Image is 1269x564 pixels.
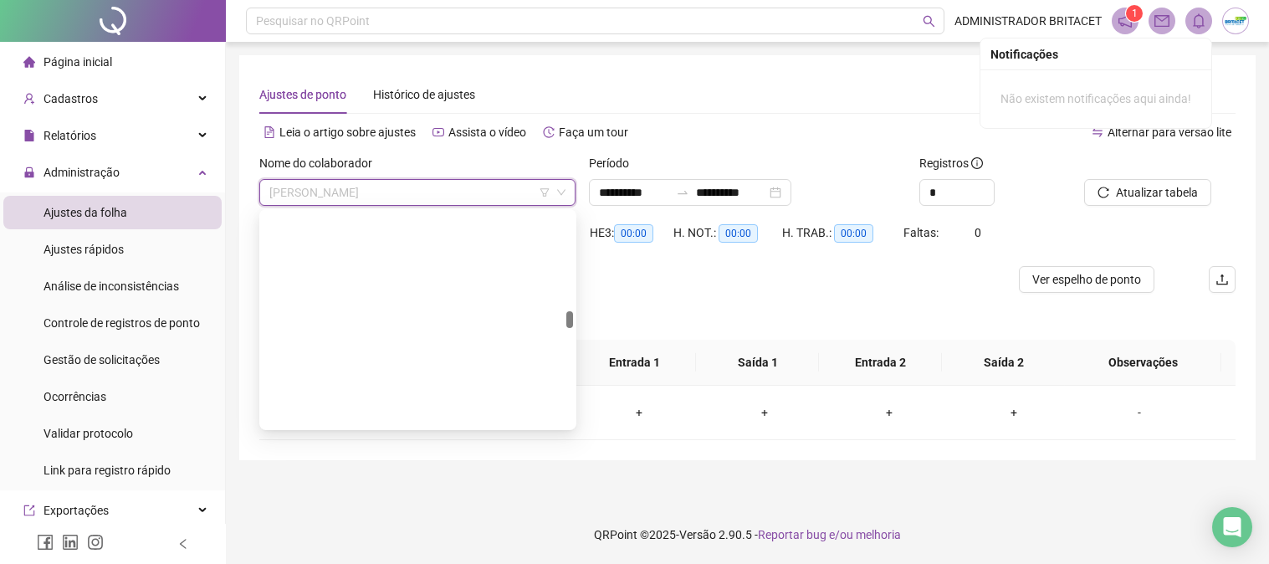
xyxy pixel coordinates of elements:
span: down [556,187,566,197]
div: Notificações [990,45,1201,64]
div: H. NOT.: [673,223,782,243]
th: Entrada 1 [573,340,696,386]
span: Ajustes de ponto [259,88,346,101]
span: Assista o vídeo [448,126,526,139]
span: bell [1191,13,1206,28]
span: search [923,15,935,28]
img: 73035 [1223,8,1248,33]
span: user-add [23,93,35,105]
th: Observações [1065,340,1221,386]
div: + [840,403,938,422]
span: Não existem notificações aqui ainda! [1000,92,1191,105]
span: Registros [919,154,983,172]
span: filter [540,187,550,197]
span: 00:00 [614,224,653,243]
span: Cadastros [43,92,98,105]
span: 00:00 [719,224,758,243]
span: youtube [432,126,444,138]
span: linkedin [62,534,79,551]
span: mail [1154,13,1169,28]
label: Nome do colaborador [259,154,383,172]
div: + [715,403,813,422]
span: swap [1092,126,1103,138]
span: Histórico de ajustes [373,88,475,101]
div: H. TRAB.: [782,223,904,243]
span: notification [1118,13,1133,28]
span: left [177,538,189,550]
span: facebook [37,534,54,551]
span: Ver espelho de ponto [1032,270,1141,289]
span: Validar protocolo [43,427,133,440]
div: Open Intercom Messenger [1212,507,1252,547]
footer: QRPoint © 2025 - 2.90.5 - [226,505,1269,564]
span: Ajustes da folha [43,206,127,219]
th: Entrada 2 [819,340,942,386]
span: file [23,130,35,141]
label: Período [589,154,640,172]
span: instagram [87,534,104,551]
span: history [543,126,555,138]
span: swap-right [676,186,689,199]
div: + [965,403,1063,422]
span: GILMAR PEREIRA DA SILVA [269,180,565,205]
span: file-text [264,126,275,138]
span: Observações [1078,353,1208,372]
span: Alternar para versão lite [1108,126,1231,139]
span: Administração [43,166,120,179]
span: Exportações [43,504,109,517]
span: ADMINISTRADOR BRITACET [954,12,1102,30]
span: 00:00 [834,224,873,243]
span: Faça um tour [559,126,628,139]
span: Faltas: [903,226,941,239]
div: HE 3: [590,223,673,243]
span: reload [1098,187,1109,198]
th: Saída 2 [942,340,1065,386]
button: Atualizar tabela [1084,179,1211,206]
span: home [23,56,35,68]
span: Análise de inconsistências [43,279,179,293]
span: info-circle [971,157,983,169]
span: Reportar bug e/ou melhoria [758,528,901,541]
span: Ocorrências [43,390,106,403]
span: Link para registro rápido [43,464,171,477]
span: 0 [975,226,981,239]
span: Leia o artigo sobre ajustes [279,126,416,139]
span: lock [23,167,35,178]
span: Relatórios [43,129,96,142]
span: Página inicial [43,55,112,69]
span: Versão [679,528,716,541]
sup: 1 [1126,5,1143,22]
th: Saída 1 [696,340,819,386]
span: Ajustes rápidos [43,243,124,256]
span: Controle de registros de ponto [43,316,200,330]
span: 1 [1132,8,1138,19]
div: + [591,403,688,422]
div: - [1090,403,1189,422]
span: upload [1215,273,1229,286]
span: Atualizar tabela [1116,183,1198,202]
span: export [23,505,35,516]
span: to [676,186,689,199]
span: Gestão de solicitações [43,353,160,367]
button: Ver espelho de ponto [1019,266,1154,293]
